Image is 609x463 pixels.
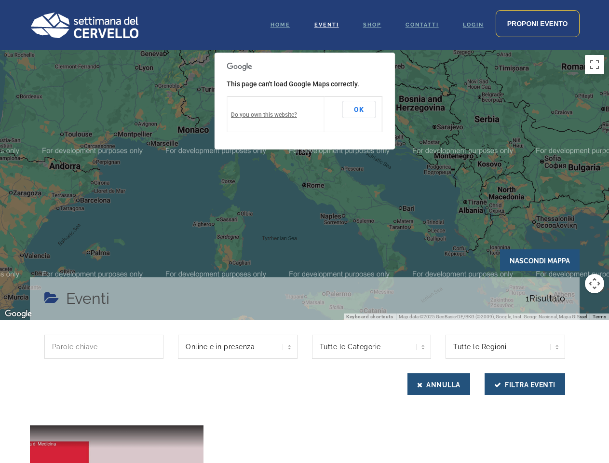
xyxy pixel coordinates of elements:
[496,10,580,37] a: Proponi evento
[30,12,138,38] img: Logo
[2,308,34,320] img: Google
[271,22,290,28] span: Home
[66,287,109,310] h4: Eventi
[406,22,439,28] span: Contatti
[231,111,297,118] a: Do you own this website?
[227,80,359,88] span: This page can't load Google Maps correctly.
[44,335,164,359] input: Parole chiave
[585,274,604,293] button: Map camera controls
[526,287,565,310] span: Risultato
[407,373,470,395] button: Annulla
[507,20,568,27] span: Proponi evento
[2,308,34,320] a: Open this area in Google Maps (opens a new window)
[463,22,484,28] span: Login
[314,22,339,28] span: Eventi
[342,101,376,118] button: OK
[363,22,381,28] span: Shop
[526,293,529,303] span: 1
[585,55,604,74] button: Toggle fullscreen view
[593,314,606,319] a: Terms (opens in new tab)
[485,373,565,395] button: Filtra Eventi
[500,249,580,271] span: Nascondi Mappa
